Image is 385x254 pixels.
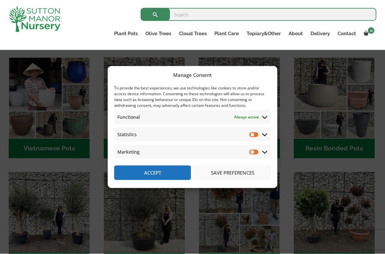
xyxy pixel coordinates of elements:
button: Save preferences [194,166,271,180]
input: Search... [141,8,376,21]
div: Manage Consent [173,71,212,79]
span: Statistics [117,131,137,138]
a: Cloud Trees [175,29,211,38]
span: 0 [368,27,374,34]
a: Plant Pots [110,29,142,38]
img: logo [9,6,60,32]
span: Marketing [117,148,140,156]
a: Plant Care [211,29,243,38]
a: 0 [360,29,376,38]
summary: Marketing [114,145,270,159]
a: Contact [334,29,360,38]
a: Topiary&Other [243,29,285,38]
summary: Statistics [114,127,270,142]
span: Functional [117,113,140,121]
a: Delivery [307,29,334,38]
a: About [285,29,307,38]
button: Accept [114,166,191,180]
span: Always active [234,113,259,121]
a: Olive Trees [142,29,175,38]
div: To provide the best experiences, we use technologies like cookies to store and/or access device i... [114,85,270,108]
summary: Functional Always active [114,110,270,124]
